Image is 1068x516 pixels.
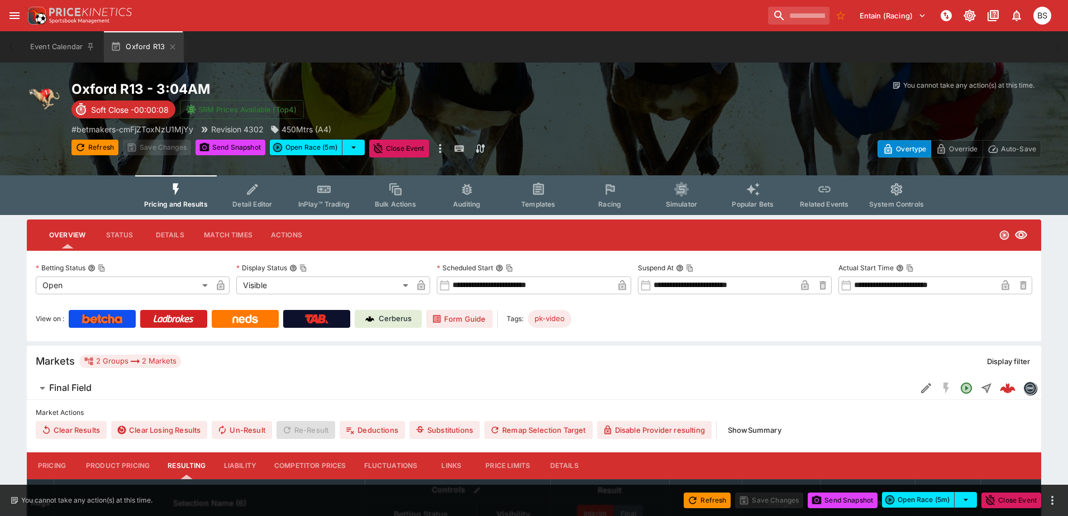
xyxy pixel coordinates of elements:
div: Start From [878,140,1041,157]
span: Auditing [453,200,480,208]
div: split button [270,140,365,155]
th: Controls [365,479,551,501]
span: InPlay™ Trading [298,200,350,208]
button: select merge strategy [955,492,977,508]
a: Form Guide [426,310,493,328]
span: Related Events [800,200,848,208]
img: greyhound_racing.png [27,80,63,116]
button: Pricing [27,452,77,479]
button: Status [94,222,145,249]
button: Edit Detail [916,378,936,398]
button: Toggle light/dark mode [960,6,980,26]
button: Copy To Clipboard [98,264,106,272]
button: Clear Losing Results [111,421,207,439]
button: Select Tenant [853,7,933,25]
button: Clear Results [36,421,107,439]
th: Result [550,479,669,501]
img: PriceKinetics [49,8,132,16]
button: Bulk edit [470,483,484,498]
div: betmakers [1023,381,1037,395]
button: Open Race (5m) [882,492,955,508]
img: Betcha [82,314,122,323]
button: Auto-Save [983,140,1041,157]
button: Copy To Clipboard [299,264,307,272]
div: Betting Target: cerberus [528,310,571,328]
span: Detail Editor [232,200,272,208]
button: Suspend AtCopy To Clipboard [676,264,684,272]
button: Product Pricing [77,452,159,479]
svg: Visible [1014,228,1028,242]
button: Details [145,222,195,249]
div: Brendan Scoble [1033,7,1051,25]
button: Overtype [878,140,931,157]
label: Market Actions [36,404,1032,421]
button: No Bookmarks [832,7,850,25]
span: Popular Bets [732,200,774,208]
p: Suspend At [638,263,674,273]
button: Oxford R13 [104,31,184,63]
button: Competitor Prices [265,452,355,479]
button: Remap Selection Target [484,421,593,439]
button: Open [956,378,976,398]
img: Cerberus [365,314,374,323]
h6: Final Field [49,382,92,394]
button: SRM Prices Available (Top4) [180,100,304,119]
img: Neds [232,314,258,323]
div: 450Mtrs (A4) [270,123,331,135]
button: Display filter [980,352,1037,370]
button: Documentation [983,6,1003,26]
button: open drawer [4,6,25,26]
button: Event Calendar [23,31,102,63]
button: Deductions [340,421,405,439]
button: Un-Result [212,421,271,439]
img: Sportsbook Management [49,18,109,23]
p: 450Mtrs (A4) [282,123,331,135]
p: Scheduled Start [437,263,493,273]
h5: Markets [36,355,75,367]
p: You cannot take any action(s) at this time. [903,80,1034,90]
button: Refresh [71,140,118,155]
img: betmakers [1024,382,1036,394]
span: Pricing and Results [144,200,208,208]
button: Brendan Scoble [1030,3,1055,28]
span: Templates [521,200,555,208]
div: Visible [236,276,412,294]
button: Send Snapshot [808,493,878,508]
button: select merge strategy [342,140,365,155]
img: logo-cerberus--red.svg [1000,380,1015,396]
h2: Copy To Clipboard [71,80,556,98]
button: Display StatusCopy To Clipboard [289,264,297,272]
a: Cerberus [355,310,422,328]
span: System Controls [869,200,924,208]
button: Copy To Clipboard [686,264,694,272]
svg: Open [999,230,1010,241]
p: Override [949,143,978,155]
button: Match Times [195,222,261,249]
button: Overview [40,222,94,249]
button: Substitutions [409,421,480,439]
button: Fluctuations [355,452,427,479]
a: 148a36fd-0941-42ec-8d5f-d447646d526f [997,377,1019,399]
p: You cannot take any action(s) at this time. [21,495,152,505]
span: pk-video [528,313,571,324]
p: Cerberus [379,313,412,324]
button: Price Limits [476,452,539,479]
p: Auto-Save [1001,143,1036,155]
p: Betting Status [36,263,85,273]
button: Details [539,452,589,479]
span: Racing [598,200,621,208]
p: Soft Close -00:00:08 [91,104,169,116]
button: NOT Connected to PK [936,6,956,26]
img: TabNZ [305,314,328,323]
button: Send Snapshot [196,140,265,155]
button: Close Event [369,140,429,157]
span: Bulk Actions [375,200,416,208]
span: Simulator [666,200,697,208]
button: Copy To Clipboard [906,264,914,272]
button: Final Field [27,377,916,399]
button: Disable Provider resulting [597,421,712,439]
button: Betting StatusCopy To Clipboard [88,264,96,272]
p: Actual Start Time [838,263,894,273]
img: PriceKinetics Logo [25,4,47,27]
